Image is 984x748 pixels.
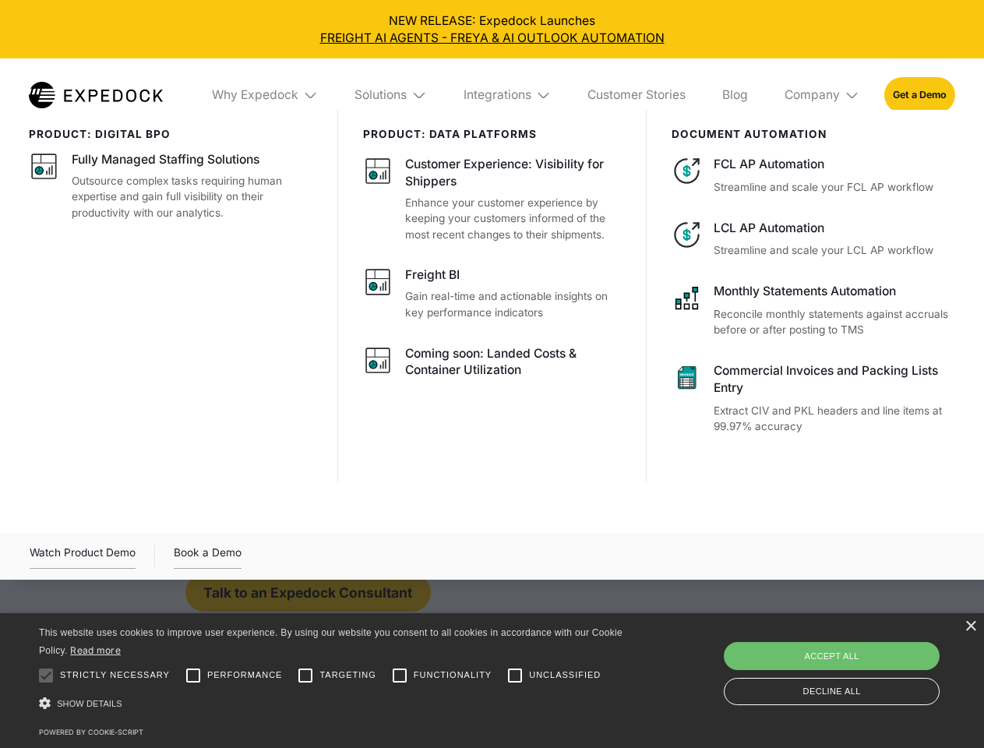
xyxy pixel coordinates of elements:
span: Targeting [319,669,376,682]
div: FCL AP Automation [714,156,954,173]
a: Customer Stories [575,58,697,132]
a: Freight BIGain real-time and actionable insights on key performance indicators [363,266,622,320]
p: Reconcile monthly statements against accruals before or after posting to TMS [714,306,954,338]
a: Customer Experience: Visibility for ShippersEnhance your customer experience by keeping your cust... [363,156,622,242]
a: Powered by cookie-script [39,728,143,736]
span: Unclassified [529,669,601,682]
div: Solutions [343,58,439,132]
div: Integrations [464,87,531,103]
a: Commercial Invoices and Packing Lists EntryExtract CIV and PKL headers and line items at 99.97% a... [672,362,955,435]
p: Gain real-time and actionable insights on key performance indicators [405,288,622,320]
div: Customer Experience: Visibility for Shippers [405,156,622,190]
a: open lightbox [30,544,136,569]
a: LCL AP AutomationStreamline and scale your LCL AP workflow [672,220,955,259]
span: Functionality [414,669,492,682]
a: Blog [710,58,760,132]
div: Watch Product Demo [30,544,136,569]
iframe: Chat Widget [725,580,984,748]
a: Monthly Statements AutomationReconcile monthly statements against accruals before or after postin... [672,283,955,338]
div: Why Expedock [199,58,330,132]
div: Coming soon: Landed Costs & Container Utilization [405,345,622,379]
p: Outsource complex tasks requiring human expertise and gain full visibility on their productivity ... [72,173,313,221]
a: FCL AP AutomationStreamline and scale your FCL AP workflow [672,156,955,195]
div: product: digital bpo [29,128,313,140]
span: This website uses cookies to improve user experience. By using our website you consent to all coo... [39,627,622,656]
span: Strictly necessary [60,669,170,682]
div: Company [785,87,840,103]
a: Fully Managed Staffing SolutionsOutsource complex tasks requiring human expertise and gain full v... [29,151,313,221]
div: Show details [39,693,628,714]
div: Why Expedock [212,87,298,103]
div: Company [772,58,872,132]
div: Fully Managed Staffing Solutions [72,151,259,168]
div: Commercial Invoices and Packing Lists Entry [714,362,954,397]
a: FREIGHT AI AGENTS - FREYA & AI OUTLOOK AUTOMATION [12,30,972,47]
p: Streamline and scale your FCL AP workflow [714,179,954,196]
div: document automation [672,128,955,140]
div: Monthly Statements Automation [714,283,954,300]
span: Show details [57,699,122,708]
div: Freight BI [405,266,460,284]
span: Performance [207,669,283,682]
a: Get a Demo [884,77,955,112]
div: NEW RELEASE: Expedock Launches [12,12,972,47]
a: Read more [70,644,121,656]
p: Extract CIV and PKL headers and line items at 99.97% accuracy [714,403,954,435]
p: Streamline and scale your LCL AP workflow [714,242,954,259]
p: Enhance your customer experience by keeping your customers informed of the most recent changes to... [405,195,622,243]
a: Coming soon: Landed Costs & Container Utilization [363,345,622,384]
a: Book a Demo [174,544,242,569]
div: Solutions [354,87,407,103]
div: LCL AP Automation [714,220,954,237]
div: PRODUCT: data platforms [363,128,622,140]
div: Integrations [451,58,563,132]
